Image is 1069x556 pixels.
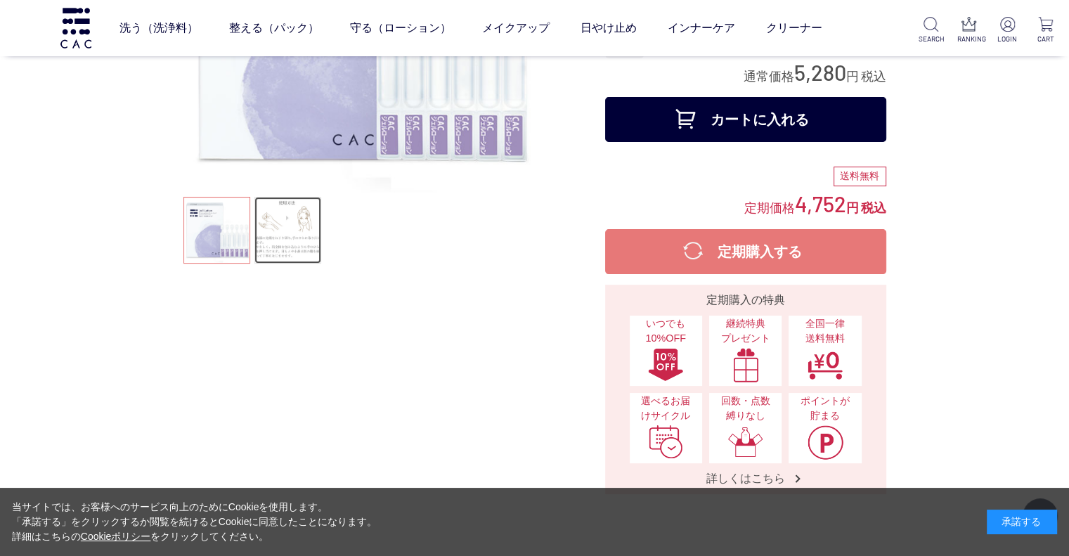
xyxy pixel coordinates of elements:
[846,70,859,84] span: 円
[668,8,735,48] a: インナーケア
[744,70,794,84] span: 通常価格
[795,190,846,216] span: 4,752
[861,70,886,84] span: 税込
[794,59,846,85] span: 5,280
[716,394,775,424] span: 回数・点数縛りなし
[637,316,695,347] span: いつでも10%OFF
[119,8,198,48] a: 洗う（洗浄料）
[81,531,151,542] a: Cookieポリシー
[957,34,982,44] p: RANKING
[12,500,377,544] div: 当サイトでは、お客様へのサービス向上のためにCookieを使用します。 「承諾する」をクリックするか閲覧を続けるとCookieに同意したことになります。 詳細はこちらの をクリックしてください。
[796,394,854,424] span: ポイントが貯まる
[58,8,93,48] img: logo
[647,425,684,460] img: 選べるお届けサイクル
[605,285,886,494] a: 定期購入の特典 いつでも10%OFFいつでも10%OFF 継続特典プレゼント継続特典プレゼント 全国一律送料無料全国一律送料無料 選べるお届けサイクル選べるお届けサイクル 回数・点数縛りなし回数...
[605,229,886,274] button: 定期購入する
[919,17,943,44] a: SEARCH
[766,8,822,48] a: クリーナー
[229,8,319,48] a: 整える（パック）
[796,316,854,347] span: 全国一律 送料無料
[637,394,695,424] span: 選べるお届けサイクル
[846,201,859,215] span: 円
[611,292,881,309] div: 定期購入の特典
[1033,34,1058,44] p: CART
[647,347,684,382] img: いつでも10%OFF
[995,17,1020,44] a: LOGIN
[807,347,843,382] img: 全国一律送料無料
[744,200,795,215] span: 定期価格
[581,8,637,48] a: 日やけ止め
[692,471,799,486] span: 詳しくはこちら
[727,425,764,460] img: 回数・点数縛りなし
[482,8,550,48] a: メイクアップ
[987,510,1057,534] div: 承諾する
[957,17,982,44] a: RANKING
[605,97,886,142] button: カートに入れる
[807,425,843,460] img: ポイントが貯まる
[727,347,764,382] img: 継続特典プレゼント
[350,8,451,48] a: 守る（ローション）
[861,201,886,215] span: 税込
[834,167,886,186] div: 送料無料
[716,316,775,347] span: 継続特典 プレゼント
[1033,17,1058,44] a: CART
[995,34,1020,44] p: LOGIN
[919,34,943,44] p: SEARCH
